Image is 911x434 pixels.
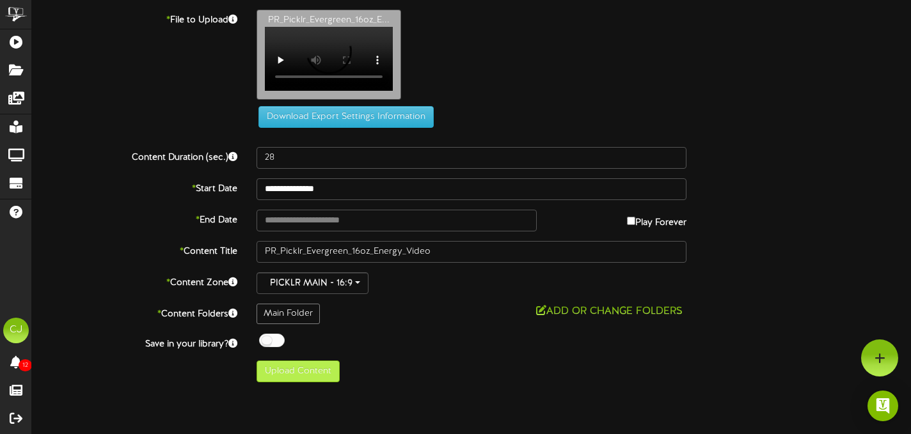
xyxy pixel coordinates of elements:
button: Download Export Settings Information [258,106,434,128]
label: Start Date [22,178,247,196]
label: Save in your library? [22,334,247,351]
label: Content Folders [22,304,247,321]
video: Your browser does not support HTML5 video. [265,27,393,91]
label: End Date [22,210,247,227]
button: Add or Change Folders [532,304,686,320]
label: Content Zone [22,272,247,290]
input: Play Forever [627,217,635,225]
button: Upload Content [257,360,340,382]
label: Content Title [22,241,247,258]
div: CJ [3,318,29,343]
label: Play Forever [627,210,686,229]
button: PICKLR MAIN - 16:9 [257,272,368,294]
div: Main Folder [257,304,320,324]
label: File to Upload [22,10,247,27]
div: Open Intercom Messenger [867,391,898,421]
label: Content Duration (sec.) [22,147,247,164]
a: Download Export Settings Information [252,112,434,121]
span: 12 [19,359,32,371]
input: Title of this Content [257,241,686,263]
